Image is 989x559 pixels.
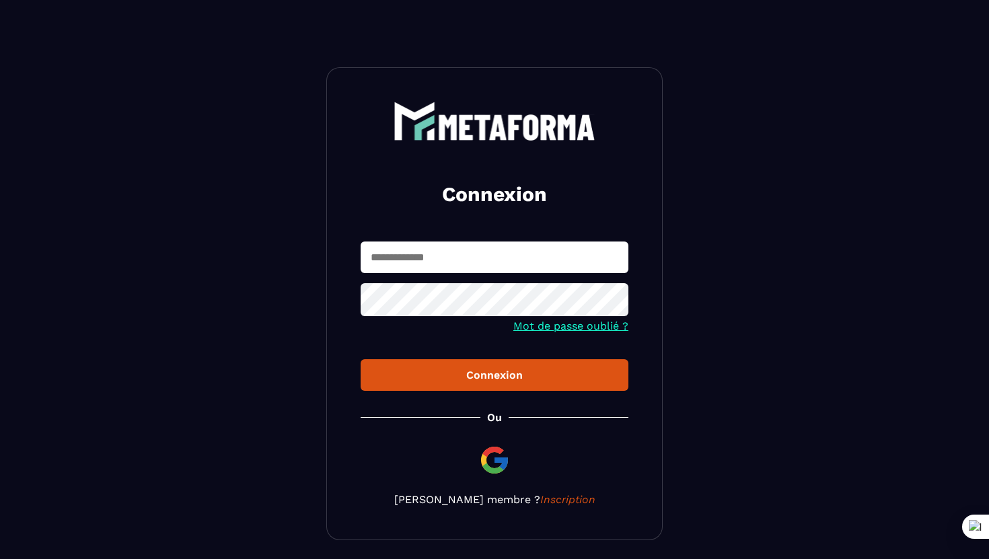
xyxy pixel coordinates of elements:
p: Ou [487,411,502,424]
a: Inscription [540,493,595,506]
h2: Connexion [377,181,612,208]
img: google [478,444,511,476]
a: logo [361,102,628,141]
img: logo [394,102,595,141]
p: [PERSON_NAME] membre ? [361,493,628,506]
a: Mot de passe oublié ? [513,320,628,332]
button: Connexion [361,359,628,391]
div: Connexion [371,369,618,381]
